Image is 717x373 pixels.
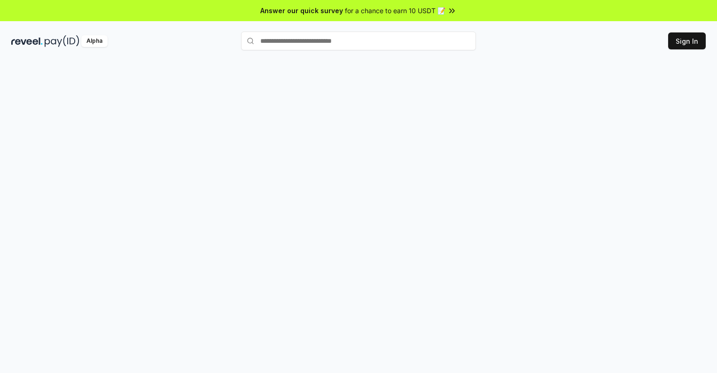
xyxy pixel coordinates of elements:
[668,32,706,49] button: Sign In
[45,35,79,47] img: pay_id
[345,6,445,16] span: for a chance to earn 10 USDT 📝
[81,35,108,47] div: Alpha
[11,35,43,47] img: reveel_dark
[260,6,343,16] span: Answer our quick survey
